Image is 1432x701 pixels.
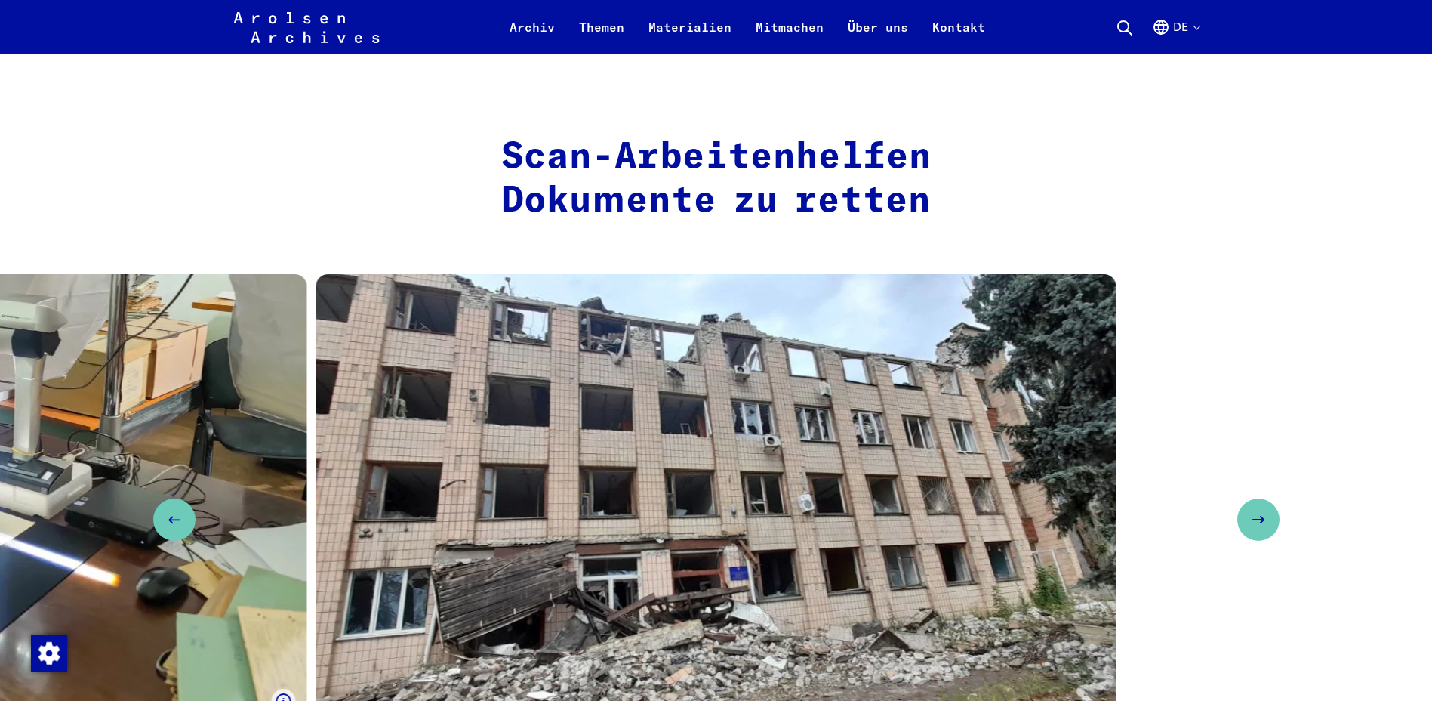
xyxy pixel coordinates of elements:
[1152,18,1199,54] button: Deutsch, Sprachauswahl
[567,18,636,54] a: Themen
[497,18,567,54] a: Archiv
[744,18,836,54] a: Mitmachen
[920,18,997,54] a: Kontakt
[397,136,1036,223] h2: helfen Dokumente zu retten
[153,499,196,541] button: Previous slide
[636,18,744,54] a: Materialien
[1237,499,1280,541] button: Next slide
[497,9,997,45] nav: Primär
[31,635,67,672] img: Zustimmung ändern
[836,18,920,54] a: Über uns
[501,139,796,175] strong: Scan-Arbeiten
